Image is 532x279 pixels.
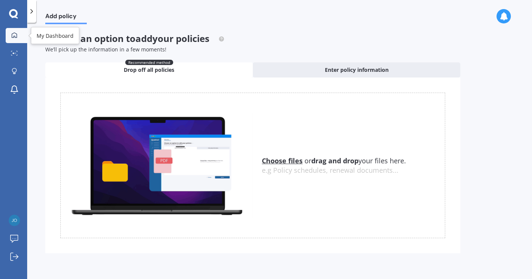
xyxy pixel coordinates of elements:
span: We’ll pick up the information in a few moments! [45,46,166,53]
span: or your files here. [262,156,406,165]
div: e.g Policy schedules, renewal documents... [262,166,445,175]
span: Drop off all policies [124,66,174,74]
u: Choose files [262,156,303,165]
span: to add your policies [126,32,209,45]
span: Recommended method [125,60,173,65]
b: drag and drop [311,156,358,165]
img: 7a2bb79412735c30783eed1b0994c982 [9,215,20,226]
span: Add policy [45,12,87,23]
span: Choose an option [45,32,224,45]
img: upload.de96410c8ce839c3fdd5.gif [61,112,253,219]
span: Enter policy information [325,66,389,74]
div: My Dashboard [37,32,74,39]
